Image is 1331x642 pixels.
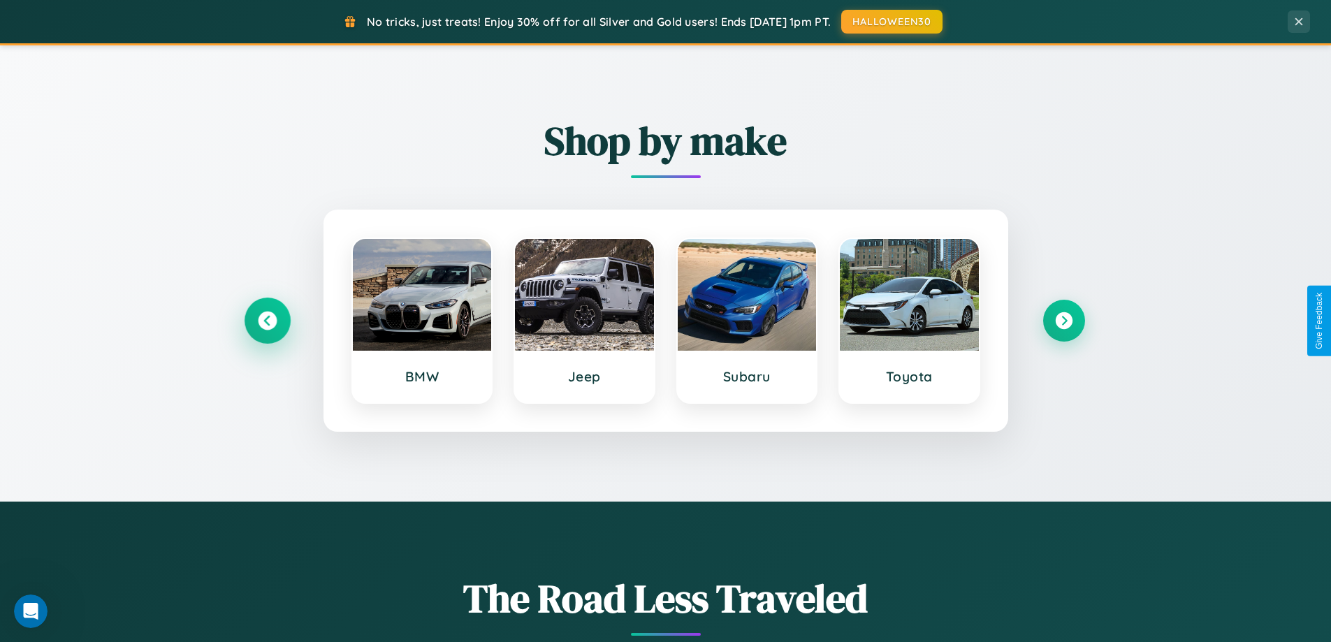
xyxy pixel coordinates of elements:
[854,368,965,385] h3: Toyota
[367,368,478,385] h3: BMW
[529,368,640,385] h3: Jeep
[841,10,943,34] button: HALLOWEEN30
[14,594,48,628] iframe: Intercom live chat
[247,114,1085,168] h2: Shop by make
[367,15,831,29] span: No tricks, just treats! Enjoy 30% off for all Silver and Gold users! Ends [DATE] 1pm PT.
[247,571,1085,625] h1: The Road Less Traveled
[1314,293,1324,349] div: Give Feedback
[692,368,803,385] h3: Subaru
